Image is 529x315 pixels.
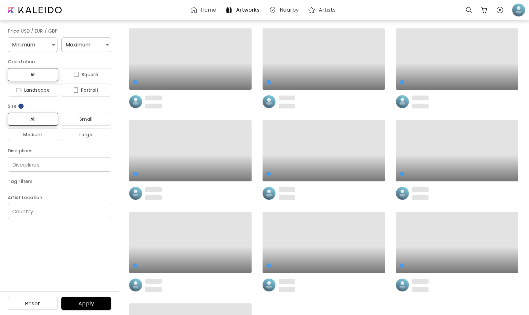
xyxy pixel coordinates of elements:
[280,7,299,13] h6: Nearby
[67,300,106,307] span: Apply
[8,102,111,110] h6: Size
[61,113,111,126] button: Small
[18,103,24,109] img: info
[66,131,106,138] span: Large
[73,87,78,93] img: icon
[269,6,301,14] a: Nearby
[61,297,111,310] button: Apply
[8,194,111,201] h6: Artist Location
[66,115,106,123] span: Small
[61,37,111,52] div: Maximum
[481,6,488,14] img: cart
[61,68,111,81] button: iconSquare
[201,7,216,13] h6: Home
[66,71,106,78] span: Square
[13,71,53,78] span: All
[8,27,111,35] h6: Price USD / EUR / GBP
[8,113,58,126] button: All
[8,128,58,141] button: Medium
[16,87,22,93] img: icon
[190,6,219,14] a: Home
[8,147,111,155] h6: Disciplines
[8,58,111,66] h6: Orientation
[236,7,260,13] h6: Artworks
[8,37,57,52] div: Minimum
[319,7,336,13] h6: Artists
[225,6,262,14] a: Artworks
[13,115,53,123] span: All
[61,84,111,97] button: iconPortrait
[496,6,504,14] img: chatIcon
[308,6,338,14] a: Artists
[61,128,111,141] button: Large
[74,72,79,77] img: icon
[8,297,57,310] button: Reset
[8,84,58,97] button: iconLandscape
[8,68,58,81] button: All
[66,86,106,94] span: Portrait
[13,131,53,138] span: Medium
[8,178,111,185] h6: Tag Filters
[13,86,53,94] span: Landscape
[13,300,52,307] span: Reset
